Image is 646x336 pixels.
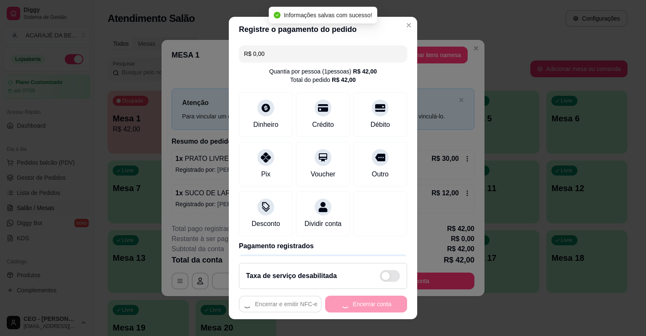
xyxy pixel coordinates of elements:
div: Desconto [252,219,280,229]
h2: Taxa de serviço desabilitada [246,271,337,281]
div: Total do pedido [290,76,356,84]
header: Registre o pagamento do pedido [229,17,417,42]
button: Close [402,18,416,32]
div: R$ 42,00 [332,76,356,84]
div: Pix [261,169,270,179]
div: Quantia por pessoa ( 1 pessoas) [269,67,377,76]
div: R$ 42,00 [353,67,377,76]
div: Crédito [312,120,334,130]
div: Outro [372,169,389,179]
span: Informações salvas com sucesso! [284,12,372,18]
input: Ex.: hambúrguer de cordeiro [244,45,402,62]
span: check-circle [274,12,281,18]
div: Dinheiro [253,120,278,130]
div: Dividir conta [304,219,342,229]
div: Voucher [311,169,336,179]
p: Pagamento registrados [239,241,407,251]
div: Débito [371,120,390,130]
